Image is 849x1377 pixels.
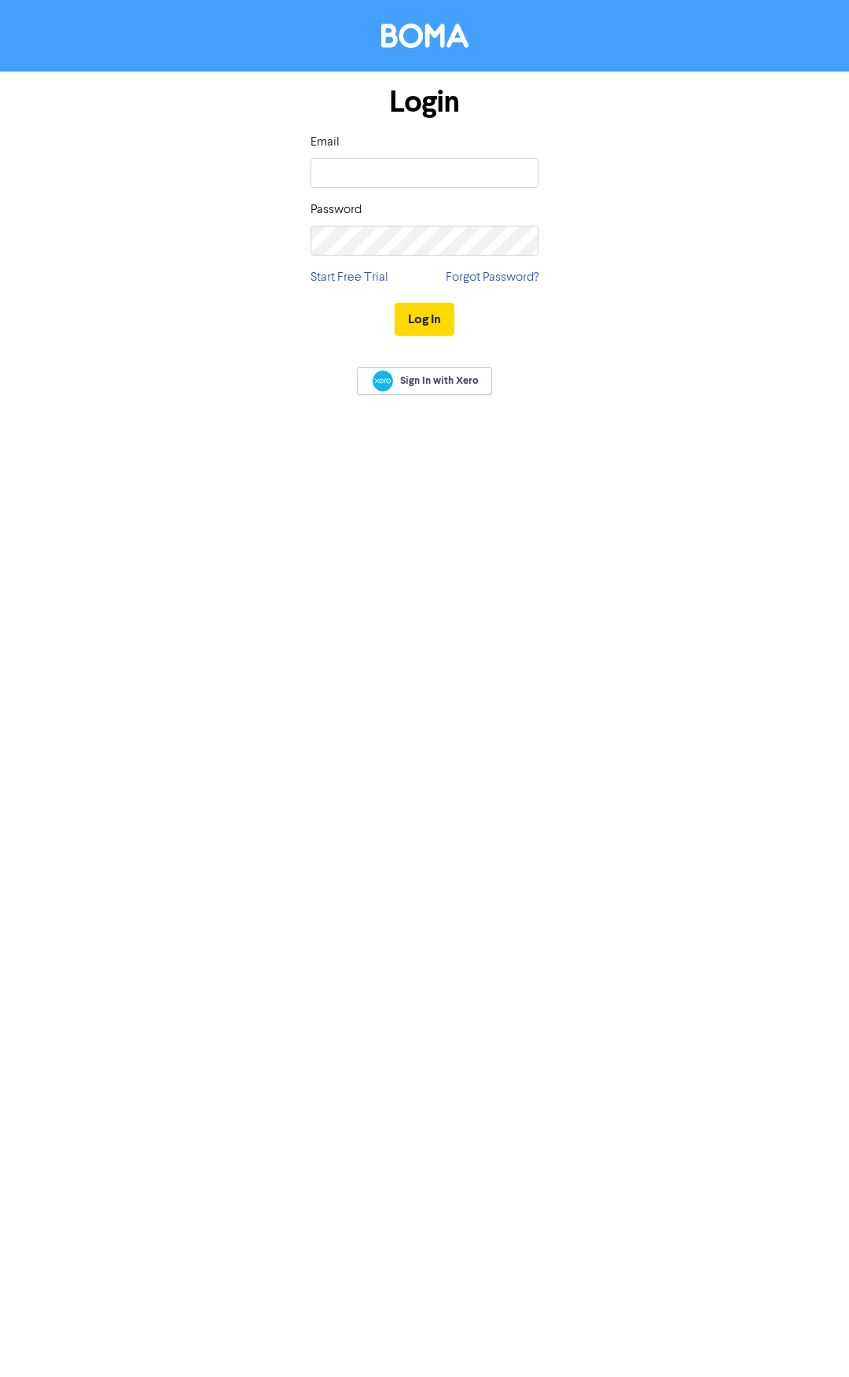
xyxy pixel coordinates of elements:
label: Email [311,133,340,152]
a: Start Free Trial [311,268,388,287]
button: Log In [395,303,454,336]
a: Sign In with Xero [357,367,492,395]
label: Password [311,201,362,219]
h1: Login [311,84,538,120]
img: Xero logo [373,370,393,392]
span: Sign In with Xero [400,374,479,388]
a: Forgot Password? [446,268,538,287]
img: BOMA Logo [381,24,469,48]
